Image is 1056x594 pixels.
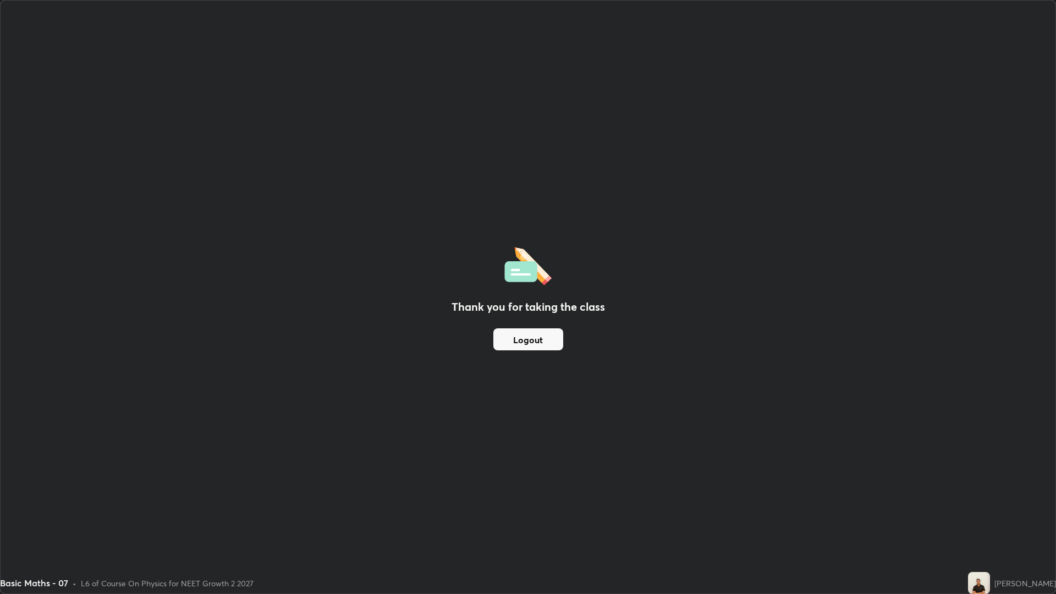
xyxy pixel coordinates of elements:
button: Logout [493,328,563,350]
h2: Thank you for taking the class [452,299,605,315]
div: • [73,577,76,589]
div: [PERSON_NAME] [994,577,1056,589]
div: L6 of Course On Physics for NEET Growth 2 2027 [81,577,254,589]
img: offlineFeedback.1438e8b3.svg [504,244,552,285]
img: c6c4bda55b2f4167a00ade355d1641a8.jpg [968,572,990,594]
